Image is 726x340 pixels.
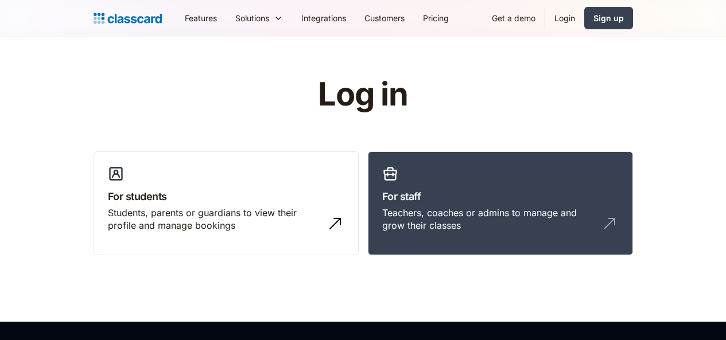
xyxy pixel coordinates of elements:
[382,206,596,232] div: Teachers, coaches or admins to manage and grow their classes
[235,12,269,24] div: Solutions
[355,5,414,31] a: Customers
[292,5,355,31] a: Integrations
[226,5,292,31] div: Solutions
[176,5,226,31] a: Features
[414,5,458,31] a: Pricing
[545,5,584,31] a: Login
[108,206,321,232] div: Students, parents or guardians to view their profile and manage bookings
[483,5,545,31] a: Get a demo
[368,151,633,256] a: For staffTeachers, coaches or admins to manage and grow their classes
[94,10,162,26] a: home
[94,151,359,256] a: For studentsStudents, parents or guardians to view their profile and manage bookings
[584,7,633,29] a: Sign up
[382,189,619,204] h3: For staff
[108,189,344,204] h3: For students
[181,77,545,112] h1: Log in
[593,12,624,24] div: Sign up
